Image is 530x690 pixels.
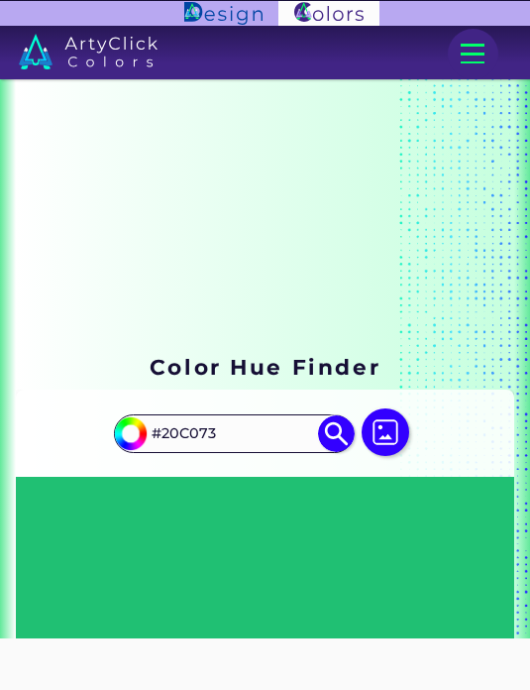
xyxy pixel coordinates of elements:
[318,415,355,452] img: icon search
[19,34,159,69] img: logo_artyclick_colors_white.svg
[150,352,380,382] h1: Color Hue Finder
[362,408,409,456] img: icon picture
[107,638,424,688] iframe: Advertisement
[145,417,323,450] input: type color..
[184,2,263,24] img: ArtyClick Design logo
[278,1,379,27] img: ArtyClick Colors logo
